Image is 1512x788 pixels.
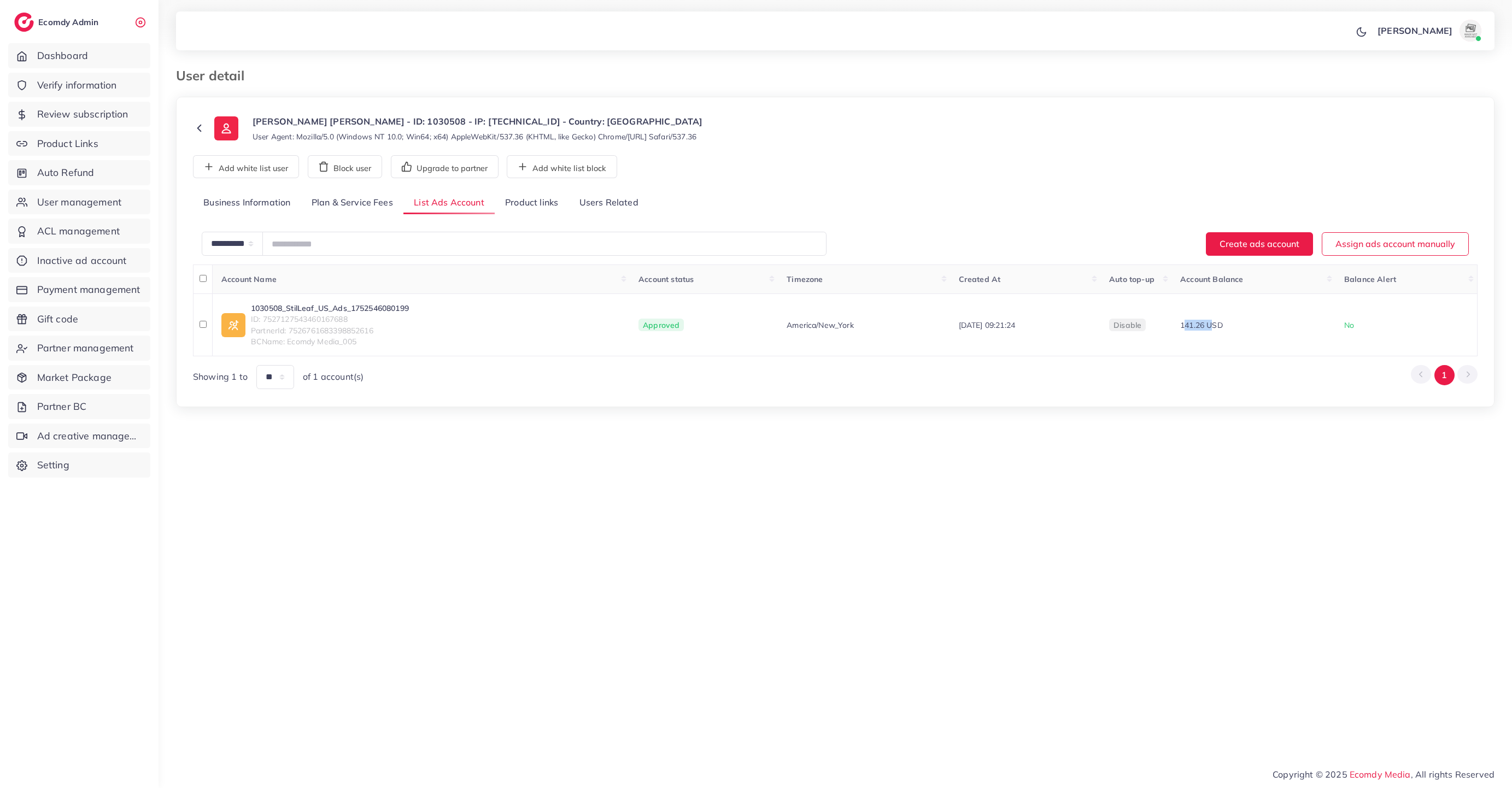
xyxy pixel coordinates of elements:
[176,68,253,84] h3: User detail
[495,191,569,215] a: Product links
[251,325,409,336] span: PartnerId: 7526761683398852616
[8,102,150,127] a: Review subscription
[14,13,101,32] a: logoEcomdy Admin
[8,73,150,98] a: Verify information
[1460,20,1481,42] img: avatar
[37,49,88,63] span: Dashboard
[787,274,823,284] span: Timezone
[8,248,150,273] a: Inactive ad account
[8,365,150,390] a: Market Package
[959,274,1001,284] span: Created At
[1344,274,1396,284] span: Balance Alert
[1206,232,1313,256] button: Create ads account
[37,78,117,92] span: Verify information
[638,274,694,284] span: Account status
[251,303,409,314] a: 1030508_StilLeaf_US_Ads_1752546080199
[251,336,409,347] span: BCName: Ecomdy Media_005
[8,131,150,156] a: Product Links
[507,155,617,178] button: Add white list block
[1180,274,1243,284] span: Account Balance
[8,452,150,478] a: Setting
[37,166,95,180] span: Auto Refund
[1350,769,1411,780] a: Ecomdy Media
[1411,768,1495,781] span: , All rights Reserved
[253,115,703,128] p: [PERSON_NAME] [PERSON_NAME] - ID: 1030508 - IP: [TECHNICAL_ID] - Country: [GEOGRAPHIC_DATA]
[8,160,150,185] a: Auto Refund
[37,283,140,297] span: Payment management
[1273,768,1495,781] span: Copyright © 2025
[37,371,112,385] span: Market Package
[221,313,245,337] img: ic-ad-info.7fc67b75.svg
[1372,20,1486,42] a: [PERSON_NAME]avatar
[8,43,150,68] a: Dashboard
[37,429,142,443] span: Ad creative management
[1109,274,1154,284] span: Auto top-up
[638,319,684,332] span: Approved
[221,274,277,284] span: Account Name
[1344,320,1354,330] span: No
[8,394,150,419] a: Partner BC
[1434,365,1455,385] button: Go to page 1
[37,254,127,268] span: Inactive ad account
[37,341,134,355] span: Partner management
[214,116,238,140] img: ic-user-info.36bf1079.svg
[787,320,854,331] span: America/New_York
[251,314,409,325] span: ID: 7527127543460167688
[1411,365,1478,385] ul: Pagination
[193,371,248,383] span: Showing 1 to
[303,371,364,383] span: of 1 account(s)
[1322,232,1469,256] button: Assign ads account manually
[8,307,150,332] a: Gift code
[37,107,128,121] span: Review subscription
[1180,320,1223,330] span: 141.26 USD
[37,458,69,472] span: Setting
[14,13,34,32] img: logo
[301,191,403,215] a: Plan & Service Fees
[959,320,1015,330] span: [DATE] 09:21:24
[8,424,150,449] a: Ad creative management
[193,191,301,215] a: Business Information
[37,137,98,151] span: Product Links
[1378,24,1452,37] p: [PERSON_NAME]
[8,336,150,361] a: Partner management
[37,399,87,414] span: Partner BC
[391,155,499,178] button: Upgrade to partner
[37,312,78,326] span: Gift code
[1114,320,1141,330] span: disable
[8,190,150,215] a: User management
[308,155,382,178] button: Block user
[8,277,150,302] a: Payment management
[37,195,121,209] span: User management
[569,191,648,215] a: Users Related
[403,191,495,215] a: List Ads Account
[38,17,101,27] h2: Ecomdy Admin
[193,155,299,178] button: Add white list user
[8,219,150,244] a: ACL management
[37,224,120,238] span: ACL management
[253,131,696,142] small: User Agent: Mozilla/5.0 (Windows NT 10.0; Win64; x64) AppleWebKit/537.36 (KHTML, like Gecko) Chro...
